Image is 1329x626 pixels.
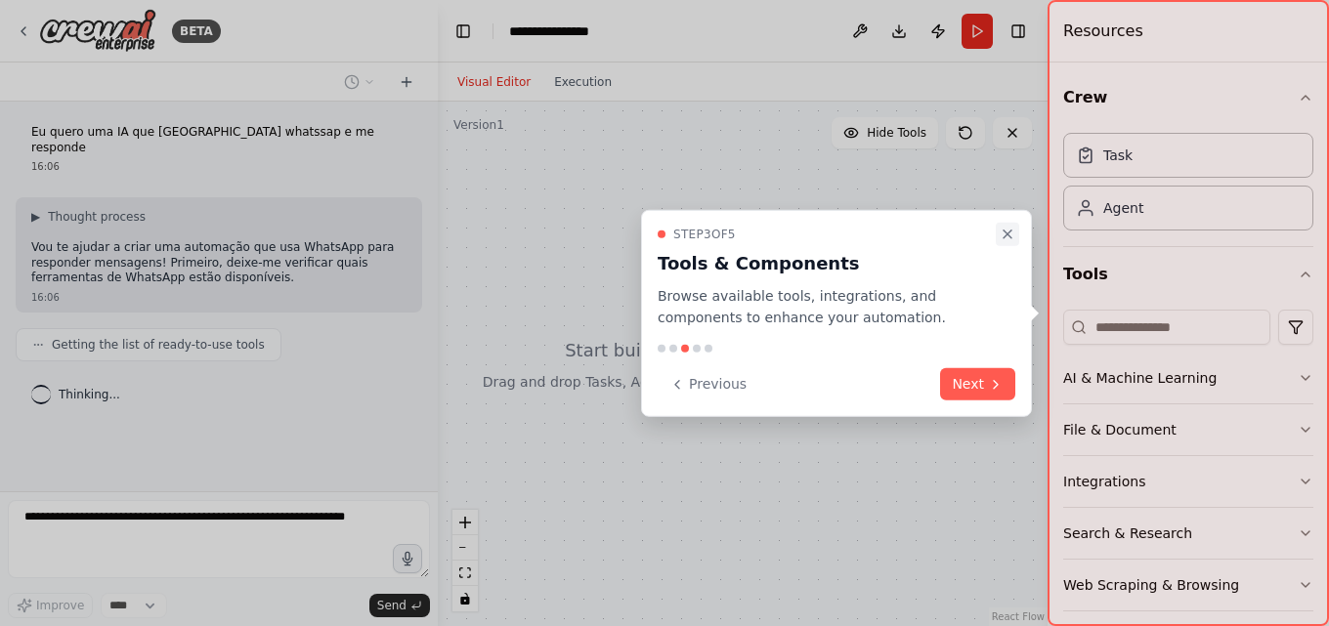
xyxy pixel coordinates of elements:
[450,18,477,45] button: Hide left sidebar
[658,284,992,329] p: Browse available tools, integrations, and components to enhance your automation.
[658,368,758,400] button: Previous
[940,368,1015,400] button: Next
[658,249,992,276] h3: Tools & Components
[673,226,736,241] span: Step 3 of 5
[996,222,1019,245] button: Close walkthrough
